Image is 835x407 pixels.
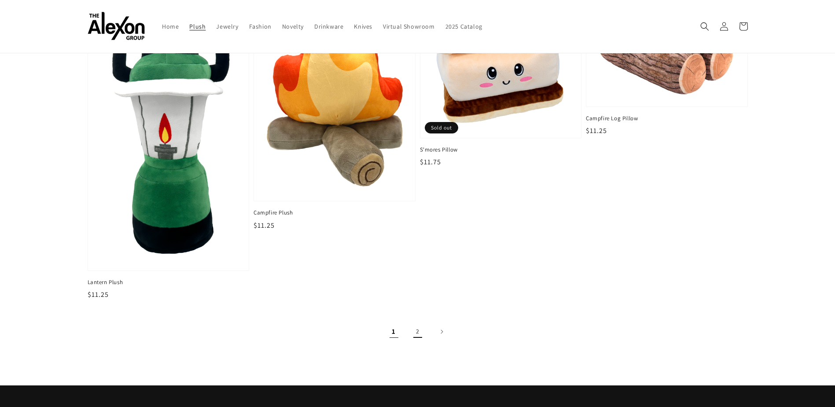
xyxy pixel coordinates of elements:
span: Drinkware [314,22,343,30]
span: Campfire Plush [254,209,416,217]
span: Knives [354,22,372,30]
a: Fashion [244,17,277,36]
a: Knives [349,17,378,36]
span: Virtual Showroom [383,22,435,30]
a: Novelty [277,17,309,36]
span: $11.25 [88,290,109,299]
a: 2025 Catalog [440,17,488,36]
a: Jewelry [211,17,243,36]
span: S'mores Pillow [420,146,582,154]
a: Virtual Showroom [378,17,440,36]
summary: Search [695,17,714,36]
span: Lantern Plush [88,278,250,286]
a: Page 2 [408,322,427,341]
span: Novelty [282,22,304,30]
nav: Pagination [88,322,748,341]
span: Sold out [425,122,458,133]
span: Page 1 [384,322,404,341]
a: Home [157,17,184,36]
a: Plush [184,17,211,36]
span: Plush [189,22,206,30]
a: Next page [432,322,451,341]
span: Fashion [249,22,272,30]
a: Drinkware [309,17,349,36]
span: Campfire Log Pillow [586,115,748,122]
span: $11.25 [254,221,275,230]
span: 2025 Catalog [445,22,482,30]
span: $11.25 [586,126,607,135]
span: Jewelry [216,22,238,30]
span: $11.75 [420,157,441,166]
img: The Alexon Group [88,12,145,41]
span: Home [162,22,179,30]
